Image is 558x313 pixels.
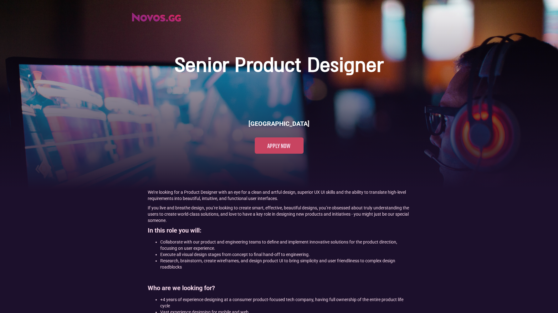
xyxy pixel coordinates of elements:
p: We’re looking for a Product Designer with an eye for a clean and artful design, superior UX UI sk... [148,189,411,202]
h1: Senior Product Designer [175,54,383,79]
h6: [GEOGRAPHIC_DATA] [248,119,310,128]
li: Execute all visual design stages from concept to final hand-off to engineering. [160,251,411,258]
li: +4 years of experience designing at a consumer product-focused tech company, having full ownershi... [160,296,411,309]
li: Research, brainstorm, create wireframes, and design product UI to bring simplicity and user frien... [160,258,411,270]
li: Collaborate with our product and engineering teams to define and implement innovative solutions f... [160,239,411,251]
strong: In this role you will: [148,227,202,234]
a: Apply now [255,137,304,154]
strong: Who are we looking for? [148,284,215,292]
p: If you live and breathe design, you’re looking to create smart, effective, beautiful designs, you... [148,205,411,223]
